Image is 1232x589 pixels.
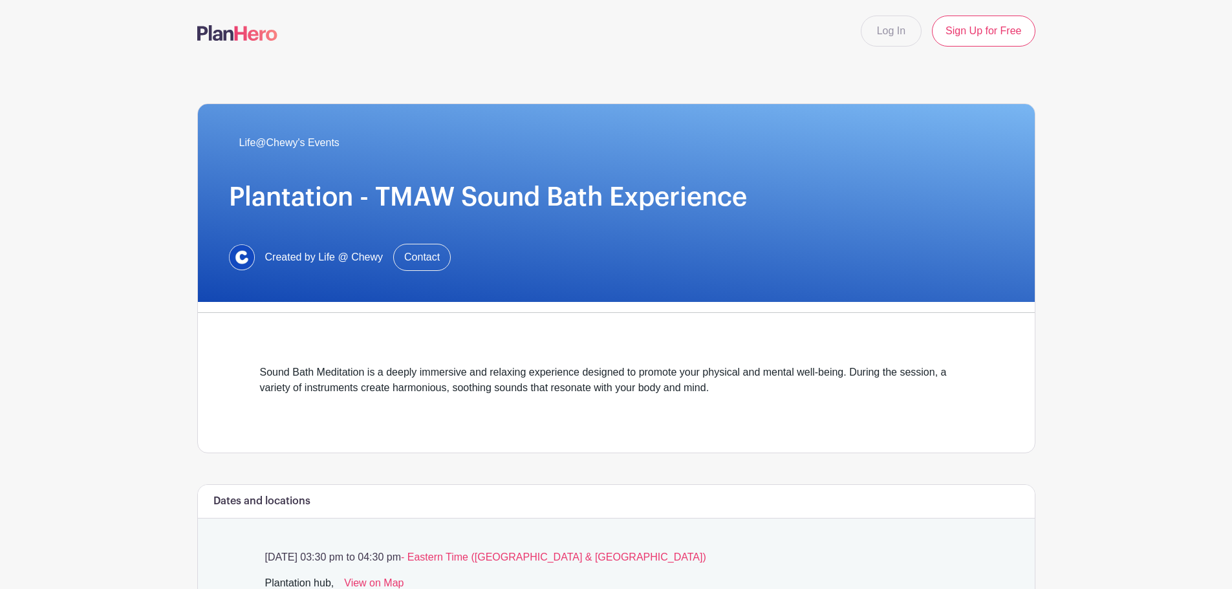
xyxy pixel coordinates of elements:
[229,244,255,270] img: 1629734264472.jfif
[265,250,384,265] span: Created by Life @ Chewy
[260,550,973,565] p: [DATE] 03:30 pm to 04:30 pm
[932,16,1035,47] a: Sign Up for Free
[197,25,277,41] img: logo-507f7623f17ff9eddc593b1ce0a138ce2505c220e1c5a4e2b4648c50719b7d32.svg
[213,495,310,508] h6: Dates and locations
[229,182,1004,213] h1: Plantation - TMAW Sound Bath Experience
[393,244,451,271] a: Contact
[401,552,706,562] span: - Eastern Time ([GEOGRAPHIC_DATA] & [GEOGRAPHIC_DATA])
[861,16,922,47] a: Log In
[260,365,973,411] div: Sound Bath Meditation is a deeply immersive and relaxing experience designed to promote your phys...
[239,135,340,151] span: Life@Chewy's Events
